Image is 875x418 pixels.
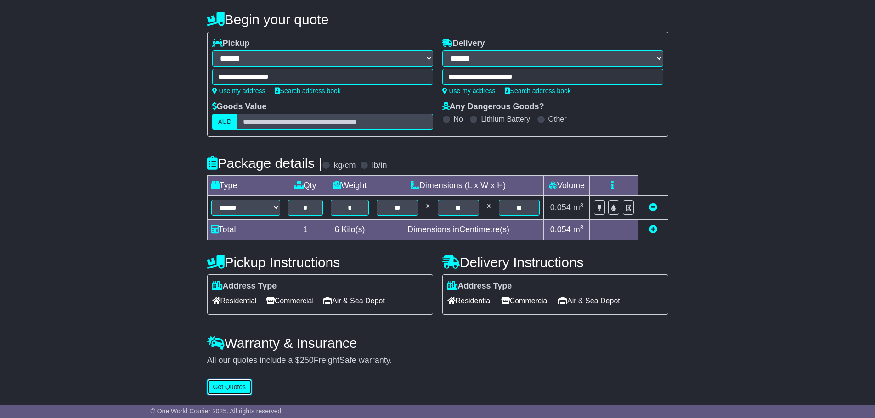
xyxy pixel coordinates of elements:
span: Residential [447,294,492,308]
label: Address Type [212,281,277,291]
span: Commercial [501,294,549,308]
span: 250 [300,356,314,365]
td: Qty [284,176,327,196]
label: lb/in [372,161,387,171]
td: Weight [327,176,373,196]
label: Delivery [442,39,485,49]
td: Type [207,176,284,196]
span: Air & Sea Depot [323,294,385,308]
td: 1 [284,220,327,240]
a: Add new item [649,225,657,234]
td: Dimensions (L x W x H) [373,176,544,196]
label: Goods Value [212,102,267,112]
span: 0.054 [550,225,571,234]
h4: Delivery Instructions [442,255,668,270]
h4: Pickup Instructions [207,255,433,270]
label: Any Dangerous Goods? [442,102,544,112]
span: © One World Courier 2025. All rights reserved. [151,407,283,415]
span: 6 [334,225,339,234]
span: 0.054 [550,203,571,212]
label: Lithium Battery [481,115,530,123]
td: x [422,196,434,220]
h4: Package details | [207,156,322,171]
sup: 3 [580,202,584,209]
a: Remove this item [649,203,657,212]
label: AUD [212,114,238,130]
td: x [483,196,495,220]
span: Air & Sea Depot [558,294,620,308]
span: m [573,225,584,234]
label: No [454,115,463,123]
a: Search address book [505,87,571,95]
label: kg/cm [333,161,356,171]
div: All our quotes include a $ FreightSafe warranty. [207,356,668,366]
button: Get Quotes [207,379,252,395]
span: m [573,203,584,212]
a: Use my address [442,87,496,95]
span: Commercial [266,294,314,308]
h4: Begin your quote [207,12,668,27]
label: Address Type [447,281,512,291]
span: Residential [212,294,257,308]
label: Other [548,115,567,123]
label: Pickup [212,39,250,49]
td: Total [207,220,284,240]
td: Dimensions in Centimetre(s) [373,220,544,240]
a: Use my address [212,87,265,95]
h4: Warranty & Insurance [207,335,668,351]
a: Search address book [275,87,341,95]
td: Kilo(s) [327,220,373,240]
td: Volume [544,176,590,196]
sup: 3 [580,224,584,231]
